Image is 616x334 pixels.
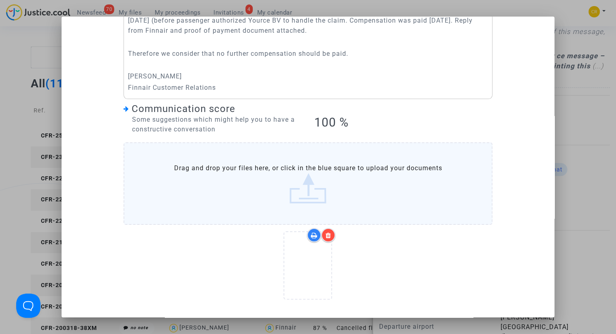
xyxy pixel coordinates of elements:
[314,115,492,130] h1: 100 %
[124,115,302,134] div: Some suggestions which might help you to have a constructive conversation
[128,49,488,59] p: Therefore we consider that no further compensation should be paid.
[128,82,488,93] p: Finnair Customer Relations
[16,294,40,318] iframe: Help Scout Beacon - Open
[128,5,488,36] p: Thank you for your contact. Finnair did receive claim direct from passenger and informed passenge...
[128,71,488,81] p: [PERSON_NAME]
[132,103,235,114] span: Communication score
